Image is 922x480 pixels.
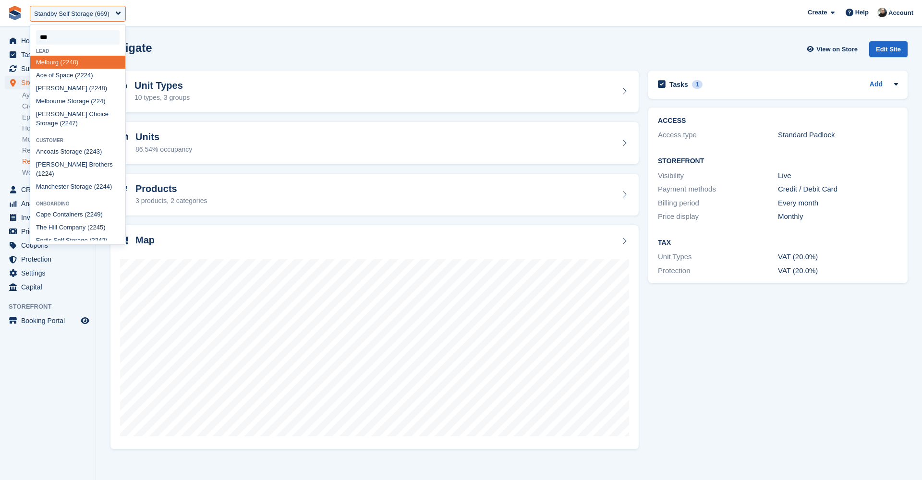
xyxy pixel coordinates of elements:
[30,69,125,82] div: Ace of Space (2 )
[89,224,100,231] span: 224
[877,8,887,17] img: Tom Huddleston
[778,265,898,276] div: VAT (20.0%)
[79,315,91,326] a: Preview store
[5,280,91,294] a: menu
[134,93,190,103] div: 10 types, 3 groups
[658,252,778,263] div: Unit Types
[134,80,190,91] h2: Unit Types
[5,314,91,327] a: menu
[30,221,125,234] div: The Hill Company ( 5)
[658,170,778,181] div: Visibility
[5,211,91,224] a: menu
[91,84,102,92] span: 224
[61,120,72,127] span: 224
[22,102,91,111] a: Croydon
[30,108,125,130] div: [PERSON_NAME] Choice Storage ( 7)
[21,48,79,61] span: Tasks
[870,79,883,90] a: Add
[30,201,125,206] div: Onboarding
[658,130,778,141] div: Access type
[21,62,79,75] span: Subscriptions
[658,157,898,165] h2: Storefront
[21,314,79,327] span: Booking Portal
[62,59,73,66] span: 224
[805,41,861,57] a: View on Store
[21,183,79,196] span: CRM
[22,91,91,100] a: Aylesbury
[669,80,688,89] h2: Tasks
[22,113,91,122] a: Epsom
[110,225,639,449] a: Map
[778,211,898,222] div: Monthly
[30,95,125,108] div: Melbourne Storage ( )
[21,225,79,238] span: Pricing
[5,34,91,48] a: menu
[110,71,639,113] a: Unit Types 10 types, 3 groups
[135,196,207,206] div: 3 products, 2 categories
[30,180,125,193] div: Manchester Storage ( 4)
[21,266,79,280] span: Settings
[658,239,898,247] h2: Tax
[21,280,79,294] span: Capital
[30,138,125,143] div: Customer
[30,234,125,247] div: Fortis Self Storage ( 2)
[30,208,125,221] div: Cape Containers ( 9)
[778,184,898,195] div: Credit / Debit Card
[21,211,79,224] span: Invoices
[808,8,827,17] span: Create
[86,148,97,155] span: 224
[135,235,155,246] h2: Map
[93,97,104,105] span: 224
[30,145,125,158] div: Ancoats Storage ( 3)
[5,197,91,210] a: menu
[5,266,91,280] a: menu
[21,252,79,266] span: Protection
[87,211,97,218] span: 224
[110,174,639,216] a: Products 3 products, 2 categories
[5,252,91,266] a: menu
[135,144,192,155] div: 86.54% occupancy
[30,158,125,180] div: [PERSON_NAME] Brothers (1 )
[658,265,778,276] div: Protection
[658,184,778,195] div: Payment methods
[22,168,91,177] a: Worthing
[9,302,96,312] span: Storefront
[135,183,207,194] h2: Products
[30,82,125,95] div: [PERSON_NAME] ( 8)
[5,76,91,89] a: menu
[8,6,22,20] img: stora-icon-8386f47178a22dfd0bd8f6a31ec36ba5ce8667c1dd55bd0f319d3a0aa187defe.svg
[110,122,639,164] a: Units 86.54% occupancy
[34,9,109,19] div: Standby Self Storage (669)
[42,170,52,177] span: 224
[81,72,91,79] span: 224
[21,34,79,48] span: Home
[5,183,91,196] a: menu
[869,41,908,61] a: Edit Site
[778,252,898,263] div: VAT (20.0%)
[22,157,91,166] a: Reigate
[110,41,152,54] h2: Reigate
[5,225,91,238] a: menu
[22,124,91,133] a: Horsham
[30,56,125,69] div: Melburg ( 0)
[135,132,192,143] h2: Units
[22,135,91,144] a: Molesey
[96,183,107,190] span: 224
[778,130,898,141] div: Standard Padlock
[692,80,703,89] div: 1
[5,62,91,75] a: menu
[21,76,79,89] span: Sites
[21,197,79,210] span: Analytics
[21,239,79,252] span: Coupons
[855,8,869,17] span: Help
[5,48,91,61] a: menu
[658,198,778,209] div: Billing period
[778,170,898,181] div: Live
[5,239,91,252] a: menu
[816,45,858,54] span: View on Store
[92,237,102,244] span: 224
[888,8,913,18] span: Account
[22,146,91,155] a: Reading
[30,48,125,54] div: Lead
[658,211,778,222] div: Price display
